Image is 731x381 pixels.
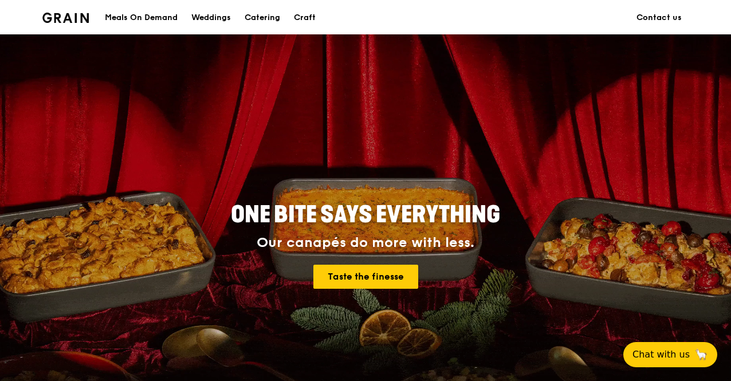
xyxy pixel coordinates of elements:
[630,1,689,35] a: Contact us
[184,1,238,35] a: Weddings
[238,1,287,35] a: Catering
[42,13,89,23] img: Grain
[105,1,178,35] div: Meals On Demand
[694,348,708,362] span: 🦙
[231,201,500,229] span: ONE BITE SAYS EVERYTHING
[294,1,316,35] div: Craft
[632,348,690,362] span: Chat with us
[191,1,231,35] div: Weddings
[313,265,418,289] a: Taste the finesse
[245,1,280,35] div: Catering
[623,342,717,367] button: Chat with us🦙
[159,235,572,251] div: Our canapés do more with less.
[287,1,323,35] a: Craft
